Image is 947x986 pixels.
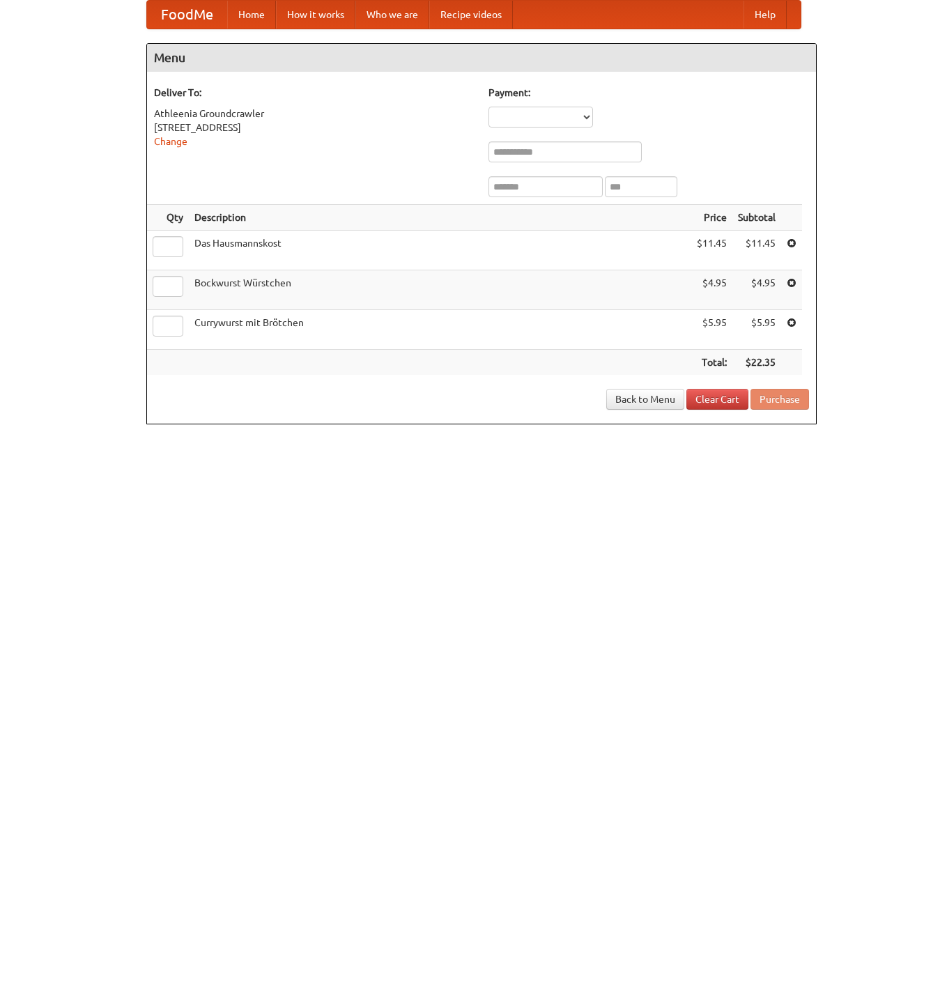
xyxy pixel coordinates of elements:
[691,310,732,350] td: $5.95
[154,136,187,147] a: Change
[744,1,787,29] a: Help
[429,1,513,29] a: Recipe videos
[189,270,691,310] td: Bockwurst Würstchen
[691,205,732,231] th: Price
[227,1,276,29] a: Home
[488,86,809,100] h5: Payment:
[732,270,781,310] td: $4.95
[606,389,684,410] a: Back to Menu
[276,1,355,29] a: How it works
[154,121,475,134] div: [STREET_ADDRESS]
[691,350,732,376] th: Total:
[154,86,475,100] h5: Deliver To:
[147,1,227,29] a: FoodMe
[189,205,691,231] th: Description
[732,231,781,270] td: $11.45
[147,44,816,72] h4: Menu
[189,310,691,350] td: Currywurst mit Brötchen
[732,350,781,376] th: $22.35
[147,205,189,231] th: Qty
[750,389,809,410] button: Purchase
[154,107,475,121] div: Athleenia Groundcrawler
[691,231,732,270] td: $11.45
[732,205,781,231] th: Subtotal
[732,310,781,350] td: $5.95
[189,231,691,270] td: Das Hausmannskost
[686,389,748,410] a: Clear Cart
[691,270,732,310] td: $4.95
[355,1,429,29] a: Who we are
